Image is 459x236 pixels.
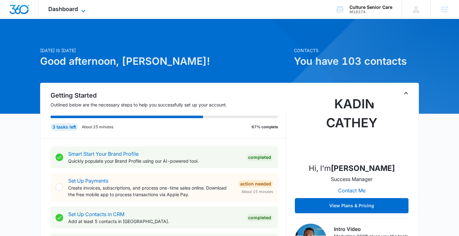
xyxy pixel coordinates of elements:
div: Keywords by Traffic [70,37,106,41]
h1: Good afternoon, [PERSON_NAME]! [40,54,290,69]
button: Toggle Collapse [402,89,410,97]
img: tab_domain_overview_orange.svg [17,37,22,42]
a: Set Up Payments [68,178,108,184]
div: Domain: [DOMAIN_NAME] [16,16,69,21]
div: Domain Overview [24,37,57,41]
div: Completed [246,154,273,161]
span: Dashboard [48,6,78,12]
a: Set Up Contacts in CRM [68,211,124,217]
p: Quickly populate your Brand Profile using our AI-powered tool. [68,158,241,164]
h2: Getting Started [51,91,286,100]
p: Add at least 5 contacts in [GEOGRAPHIC_DATA]. [68,218,241,225]
img: tab_keywords_by_traffic_grey.svg [63,37,68,42]
p: Create invoices, subscriptions, and process one-time sales online. Download the free mobile app t... [68,185,233,198]
div: 3 tasks left [51,123,78,131]
div: Completed [246,214,273,221]
strong: [PERSON_NAME] [331,164,395,173]
a: Smart Start Your Brand Profile [68,151,139,157]
h3: Intro Video [334,225,408,233]
p: Hi, I'm [309,163,395,174]
button: Contact Me [332,183,372,198]
div: Action Needed [238,180,273,188]
div: account id [349,10,392,14]
button: View Plans & Pricing [295,198,408,213]
p: Outlined below are the necessary steps to help you successfully set up your account. [51,101,286,108]
span: About 15 minutes [241,189,273,195]
img: Kadin Cathey [320,94,383,158]
div: v 4.0.25 [18,10,31,15]
p: [DATE] is [DATE] [40,47,290,54]
img: website_grey.svg [10,16,15,21]
p: Success Manager [331,175,373,183]
p: About 25 minutes [82,124,113,130]
p: 67% complete [252,124,278,130]
h1: You have 103 contacts [294,54,419,69]
p: Contacts [294,47,419,54]
img: logo_orange.svg [10,10,15,15]
div: account name [349,5,392,10]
